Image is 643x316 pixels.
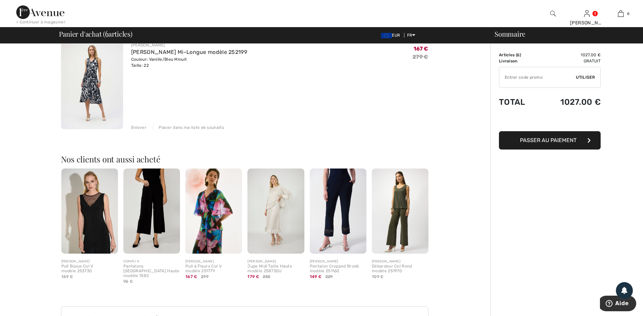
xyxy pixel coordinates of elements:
div: [PERSON_NAME] [372,259,428,264]
span: 167 € [185,274,197,279]
h2: Nos clients ont aussi acheté [61,155,434,163]
div: [PERSON_NAME] [185,259,242,264]
div: Débardeur Col Rond modèle 251970 [372,264,428,274]
span: Panier d'achat ( articles) [59,31,133,37]
td: Gratuit [539,58,601,64]
span: 6 [517,53,520,57]
img: Mes infos [584,9,590,18]
img: Robe Portefeuille Mi-Longue modèle 252199 [61,36,123,130]
span: 6 [627,11,629,17]
span: 96 € [123,279,133,284]
img: Débardeur Col Rond modèle 251970 [372,169,428,254]
span: 109 € [372,274,384,279]
div: [PERSON_NAME] [247,259,304,264]
td: Livraison [499,58,539,64]
span: 279 [201,274,208,280]
div: [PERSON_NAME] [570,19,603,26]
div: Pull à Fleurs Col V modèle 251779 [185,264,242,274]
a: [PERSON_NAME] Mi-Longue modèle 252199 [131,49,247,55]
a: Se connecter [584,10,590,17]
input: Code promo [499,67,576,87]
a: 6 [604,9,637,18]
td: Total [499,91,539,114]
iframe: Ouvre un widget dans lequel vous pouvez trouver plus d’informations [600,296,636,313]
div: COMPLI K [123,259,180,264]
div: [PERSON_NAME] [131,42,247,48]
img: Pull à Fleurs Col V modèle 251779 [185,169,242,254]
td: 1027.00 € [539,52,601,58]
span: Utiliser [576,74,595,80]
img: recherche [550,9,556,18]
span: 255 [263,274,270,280]
img: Mon panier [618,9,624,18]
span: 6 [105,29,108,38]
img: 1ère Avenue [16,5,64,19]
img: Jupe Midi Taille Haute modèle 258730U [247,169,304,254]
span: 169 € [61,274,73,279]
s: 279 € [413,54,428,60]
img: Euro [381,33,392,38]
div: < Continuer à magasiner [16,19,65,25]
td: 1027.00 € [539,91,601,114]
div: Placer dans ma liste de souhaits [153,124,224,131]
div: Pantalon Cropped Brodé modèle 251160 [310,264,366,274]
div: Jupe Midi Taille Haute modèle 258730U [247,264,304,274]
div: Sommaire [486,31,639,37]
button: Passer au paiement [499,131,601,150]
img: Pantalons Palazzo Taille Haute modèle 1582 [123,169,180,254]
td: Articles ( ) [499,52,539,58]
iframe: PayPal [499,114,601,129]
div: [PERSON_NAME] [61,259,118,264]
div: Enlever [131,124,146,131]
img: Pantalon Cropped Brodé modèle 251160 [310,169,366,254]
span: Passer au paiement [520,137,577,143]
span: 167 € [414,45,428,52]
div: Pull Bijoux Col V modèle 253730 [61,264,118,274]
div: [PERSON_NAME] [310,259,366,264]
span: EUR [381,33,403,38]
span: 229 [325,274,333,280]
div: Couleur: Vanille/Bleu Minuit Taille: 22 [131,56,247,68]
span: 179 € [247,274,259,279]
img: Pull Bijoux Col V modèle 253730 [61,169,118,254]
div: Pantalons [GEOGRAPHIC_DATA] Haute modèle 1582 [123,264,180,278]
span: 149 € [310,274,322,279]
span: FR [407,33,416,38]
